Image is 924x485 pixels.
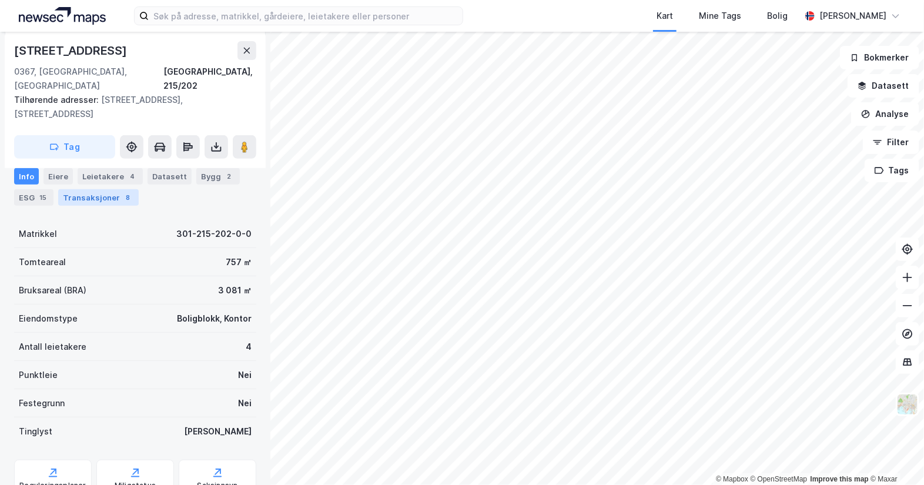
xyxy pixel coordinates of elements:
[767,9,788,23] div: Bolig
[14,65,163,93] div: 0367, [GEOGRAPHIC_DATA], [GEOGRAPHIC_DATA]
[19,227,57,241] div: Matrikkel
[19,255,66,269] div: Tomteareal
[851,102,919,126] button: Analyse
[848,74,919,98] button: Datasett
[223,170,235,182] div: 2
[865,429,924,485] div: Kontrollprogram for chat
[14,93,247,121] div: [STREET_ADDRESS], [STREET_ADDRESS]
[176,227,252,241] div: 301-215-202-0-0
[865,429,924,485] iframe: Chat Widget
[657,9,673,23] div: Kart
[126,170,138,182] div: 4
[896,393,919,416] img: Z
[226,255,252,269] div: 757 ㎡
[699,9,741,23] div: Mine Tags
[19,396,65,410] div: Festegrunn
[14,95,101,105] span: Tilhørende adresser:
[14,135,115,159] button: Tag
[19,312,78,326] div: Eiendomstype
[751,475,808,483] a: OpenStreetMap
[19,424,52,439] div: Tinglyst
[218,283,252,297] div: 3 081 ㎡
[149,7,463,25] input: Søk på adresse, matrikkel, gårdeiere, leietakere eller personer
[19,283,86,297] div: Bruksareal (BRA)
[238,396,252,410] div: Nei
[840,46,919,69] button: Bokmerker
[238,368,252,382] div: Nei
[196,168,240,185] div: Bygg
[865,159,919,182] button: Tags
[863,131,919,154] button: Filter
[811,475,869,483] a: Improve this map
[163,65,256,93] div: [GEOGRAPHIC_DATA], 215/202
[19,340,86,354] div: Antall leietakere
[58,189,139,206] div: Transaksjoner
[14,189,53,206] div: ESG
[184,424,252,439] div: [PERSON_NAME]
[122,192,134,203] div: 8
[14,168,39,185] div: Info
[19,7,106,25] img: logo.a4113a55bc3d86da70a041830d287a7e.svg
[78,168,143,185] div: Leietakere
[19,368,58,382] div: Punktleie
[716,475,748,483] a: Mapbox
[177,312,252,326] div: Boligblokk, Kontor
[43,168,73,185] div: Eiere
[148,168,192,185] div: Datasett
[37,192,49,203] div: 15
[246,340,252,354] div: 4
[14,41,129,60] div: [STREET_ADDRESS]
[819,9,886,23] div: [PERSON_NAME]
